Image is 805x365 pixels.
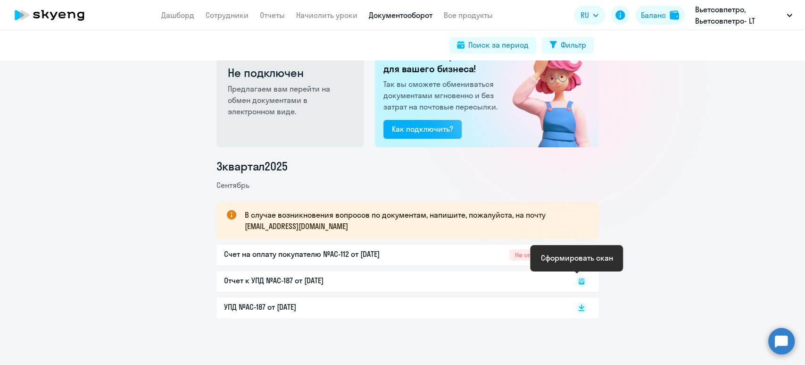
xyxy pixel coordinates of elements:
li: 3 квартал 2025 [216,159,598,174]
p: УПД №AC-187 от [DATE] [224,301,422,313]
div: Сформировать скан [540,252,613,263]
span: Не оплачен [509,249,556,261]
div: Поиск за период [468,39,529,51]
button: Вьетсовпетро, Вьетсовпетро- LT постоплата 80/20 [690,4,797,26]
button: Балансbalance [635,6,685,25]
p: Вьетсовпетро, Вьетсовпетро- LT постоплата 80/20 [695,4,783,26]
img: balance [670,10,679,20]
p: Счет на оплату покупателю №AC-112 от [DATE] [224,248,422,260]
button: RU [574,6,605,25]
p: Так вы сможете обмениваться документами мгновенно и без затрат на почтовые пересылки. [383,78,500,112]
img: not_connected [492,40,598,147]
p: В случае возникновения вопросов по документам, напишите, пожалуйста, на почту [EMAIL_ADDRESS][DOM... [245,209,581,232]
div: Фильтр [561,39,586,51]
h2: Не подключен [228,65,354,80]
a: Отчеты [260,10,285,20]
p: Предлагаем вам перейти на обмен документами в электронном виде. [228,83,354,117]
div: Баланс [641,9,666,21]
a: Начислить уроки [296,10,357,20]
button: Фильтр [542,37,594,54]
a: Все продукты [444,10,493,20]
span: Сентябрь [216,180,249,190]
a: Сотрудники [206,10,249,20]
a: УПД №AC-187 от [DATE] [224,301,556,314]
a: Дашборд [161,10,194,20]
span: RU [581,9,589,21]
h2: Поможем настроить ЭДО для вашего бизнеса! [383,49,500,76]
a: Счет на оплату покупателю №AC-112 от [DATE]Не оплачен [224,248,556,262]
div: Как подключить? [392,123,453,135]
a: Документооборот [369,10,432,20]
button: Как подключить? [383,120,462,139]
button: Поиск за период [449,37,536,54]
